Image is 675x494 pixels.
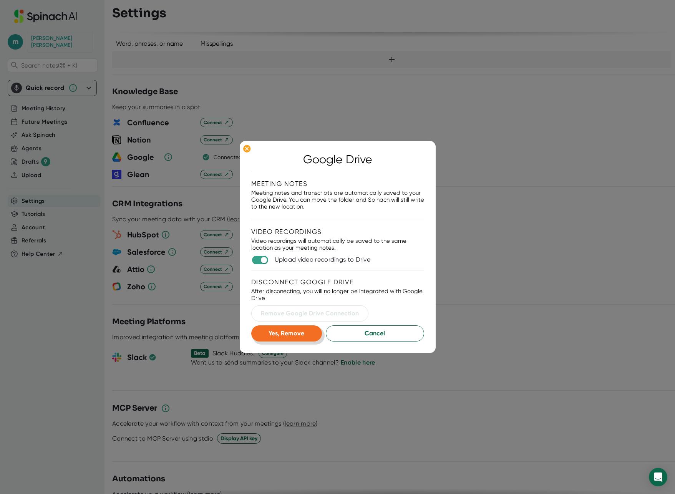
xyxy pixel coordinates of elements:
[251,278,424,286] div: Disconnect Google Drive
[251,325,322,341] button: Yes, Remove
[335,329,414,338] span: Cancel
[251,189,424,210] div: Meeting notes and transcripts are automatically saved to your Google Drive. You can move the fold...
[251,237,424,251] div: Video recordings will automatically be saved to the same location as your meeting notes.
[251,288,424,302] div: After disconecting, you will no longer be integrated with Google Drive
[251,305,368,322] button: Remove Google Drive Connection
[251,180,424,187] div: Meeting Notes
[649,468,667,486] div: Open Intercom Messenger
[275,256,371,264] div: Upload video recordings to Drive
[326,325,424,341] button: Cancel
[251,228,424,235] div: Video Recordings
[303,153,372,166] div: Google Drive
[269,330,304,337] span: Yes, Remove
[261,309,359,318] span: Remove Google Drive Connection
